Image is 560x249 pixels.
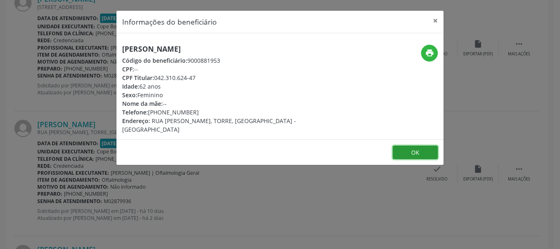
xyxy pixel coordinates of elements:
div: Feminino [122,91,329,99]
span: RUA [PERSON_NAME], TORRE, [GEOGRAPHIC_DATA] - [GEOGRAPHIC_DATA] [122,117,296,133]
div: [PHONE_NUMBER] [122,108,329,117]
h5: [PERSON_NAME] [122,45,329,53]
button: OK [393,146,438,160]
span: Endereço: [122,117,150,125]
span: CPF Titular: [122,74,154,82]
span: Sexo: [122,91,137,99]
span: Nome da mãe: [122,100,163,107]
i: print [425,48,434,57]
div: 9000881953 [122,56,329,65]
span: Código do beneficiário: [122,57,187,64]
div: -- [122,65,329,73]
div: 042.310.624-47 [122,73,329,82]
div: 62 anos [122,82,329,91]
button: Close [427,11,444,31]
span: Idade: [122,82,139,90]
span: Telefone: [122,108,148,116]
div: -- [122,99,329,108]
button: print [421,45,438,62]
span: CPF: [122,65,134,73]
h5: Informações do beneficiário [122,16,217,27]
